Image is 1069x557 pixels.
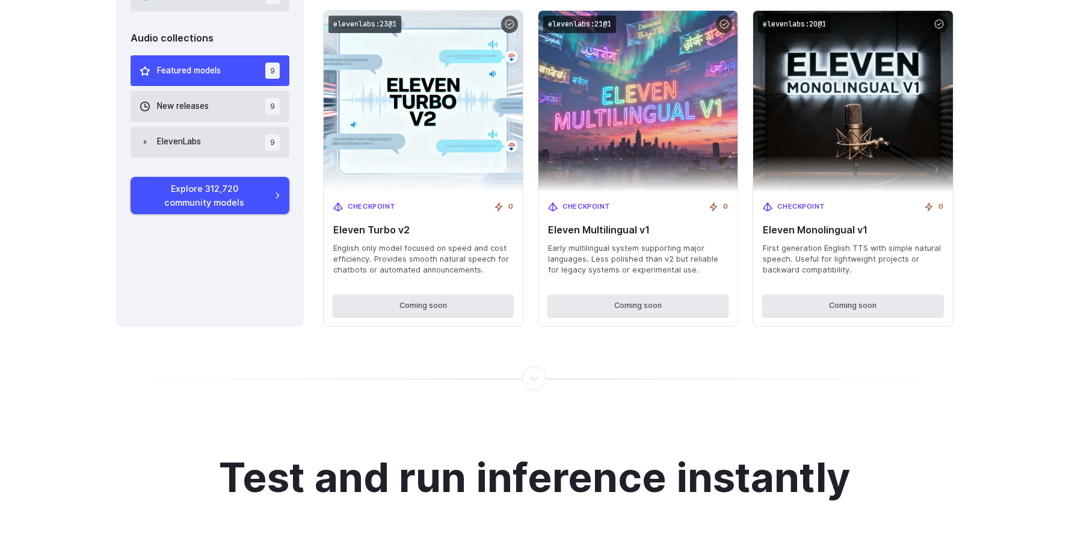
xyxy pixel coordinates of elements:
span: Eleven Turbo v2 [333,224,513,236]
span: Early multilingual system supporting major languages. Less polished than v2 but reliable for lega... [548,243,728,275]
button: ElevenLabs 9 [131,127,290,158]
span: 9 [265,63,280,79]
span: 0 [508,202,513,212]
code: elevenlabs:23@1 [328,16,401,33]
code: elevenlabs:21@1 [543,16,616,33]
h2: Test and run inference instantly [219,455,851,500]
span: Eleven Monolingual v1 [763,224,943,236]
span: New releases [157,100,209,113]
span: 0 [938,202,943,212]
button: Coming soon [763,295,943,316]
button: Coming soon [333,295,513,316]
div: Audio collections [131,31,290,46]
button: Coming soon [548,295,728,316]
img: Eleven Monolingual v1 [753,11,952,192]
span: Eleven Multilingual v1 [548,224,728,236]
img: Eleven Turbo v2 [324,11,523,192]
span: English only model focused on speed and cost efficiency. Provides smooth natural speech for chatb... [333,243,513,275]
span: 9 [265,98,280,114]
span: Checkpoint [348,202,396,212]
span: 0 [723,202,728,212]
img: Eleven Multilingual v1 [538,11,738,192]
button: New releases 9 [131,91,290,122]
a: Explore 312,720 community models [131,177,290,214]
code: elevenlabs:20@1 [758,16,831,33]
span: First generation English TTS with simple natural speech. Useful for lightweight projects or backw... [763,243,943,275]
span: Checkpoint [777,202,825,212]
span: Featured models [157,64,221,78]
button: Featured models 9 [131,55,290,86]
span: ElevenLabs [157,135,201,149]
span: Checkpoint [562,202,611,212]
span: 9 [265,134,280,150]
